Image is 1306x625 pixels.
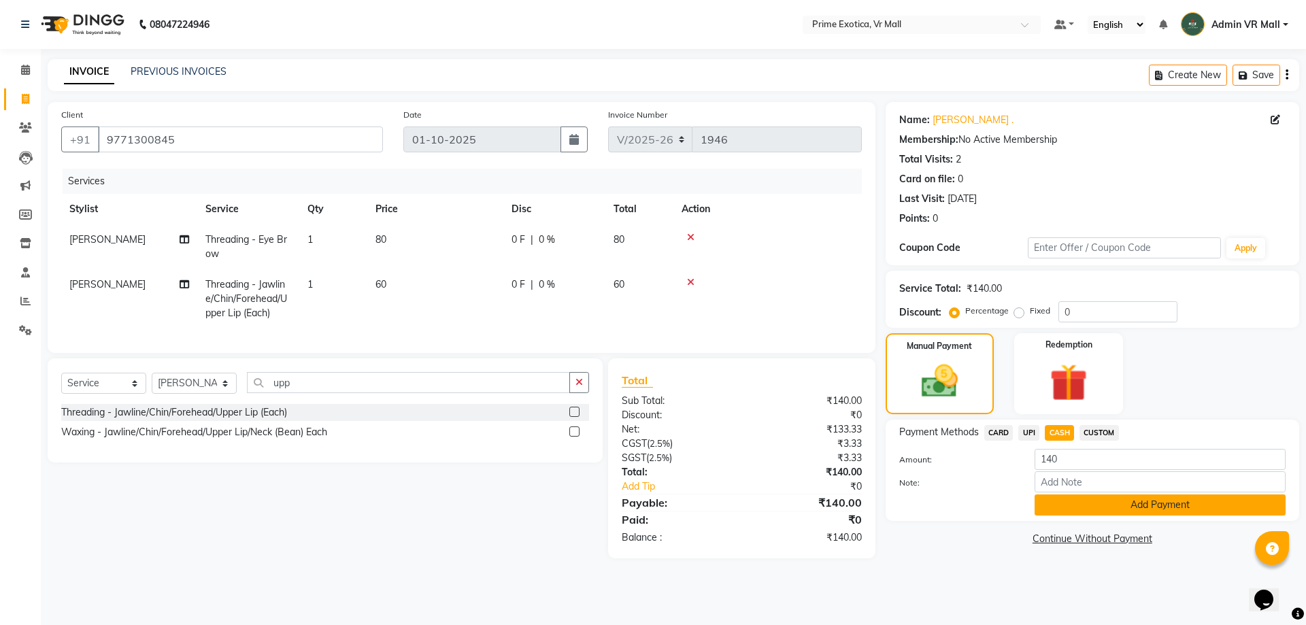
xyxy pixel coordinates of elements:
[899,133,958,147] div: Membership:
[1030,305,1050,317] label: Fixed
[899,282,961,296] div: Service Total:
[612,451,741,465] div: ( )
[403,109,422,121] label: Date
[741,422,871,437] div: ₹133.33
[614,278,624,290] span: 60
[763,479,871,494] div: ₹0
[299,194,367,224] th: Qty
[1211,18,1280,32] span: Admin VR Mall
[1045,425,1074,441] span: CASH
[622,437,647,450] span: CGST
[63,169,872,194] div: Services
[899,192,945,206] div: Last Visit:
[967,282,1002,296] div: ₹140.00
[889,454,1024,466] label: Amount:
[673,194,862,224] th: Action
[899,172,955,186] div: Card on file:
[888,532,1296,546] a: Continue Without Payment
[61,194,197,224] th: Stylist
[1226,238,1265,258] button: Apply
[741,408,871,422] div: ₹0
[375,233,386,246] span: 80
[984,425,1014,441] span: CARD
[1045,339,1092,351] label: Redemption
[612,394,741,408] div: Sub Total:
[307,233,313,246] span: 1
[531,233,533,247] span: |
[1035,494,1286,516] button: Add Payment
[741,394,871,408] div: ₹140.00
[539,277,555,292] span: 0 %
[1038,359,1099,406] img: _gift.svg
[741,437,871,451] div: ₹3.33
[899,212,930,226] div: Points:
[1149,65,1227,86] button: Create New
[612,408,741,422] div: Discount:
[612,494,741,511] div: Payable:
[612,479,763,494] a: Add Tip
[503,194,605,224] th: Disc
[69,278,146,290] span: [PERSON_NAME]
[741,451,871,465] div: ₹3.33
[933,212,938,226] div: 0
[1035,471,1286,492] input: Add Note
[899,425,979,439] span: Payment Methods
[741,530,871,545] div: ₹140.00
[612,530,741,545] div: Balance :
[98,126,383,152] input: Search by Name/Mobile/Email/Code
[512,277,525,292] span: 0 F
[1079,425,1119,441] span: CUSTOM
[605,194,673,224] th: Total
[614,233,624,246] span: 80
[910,360,969,402] img: _cash.svg
[1181,12,1205,36] img: Admin VR Mall
[61,405,287,420] div: Threading - Jawline/Chin/Forehead/Upper Lip (Each)
[512,233,525,247] span: 0 F
[150,5,210,44] b: 08047224946
[64,60,114,84] a: INVOICE
[907,340,972,352] label: Manual Payment
[741,494,871,511] div: ₹140.00
[205,233,287,260] span: Threading - Eye Brow
[1249,571,1292,611] iframe: chat widget
[948,192,977,206] div: [DATE]
[35,5,128,44] img: logo
[197,194,299,224] th: Service
[69,233,146,246] span: [PERSON_NAME]
[612,511,741,528] div: Paid:
[899,152,953,167] div: Total Visits:
[741,511,871,528] div: ₹0
[307,278,313,290] span: 1
[61,126,99,152] button: +91
[367,194,503,224] th: Price
[61,109,83,121] label: Client
[61,425,327,439] div: Waxing - Jawline/Chin/Forehead/Upper Lip/Neck (Bean) Each
[622,452,646,464] span: SGST
[741,465,871,479] div: ₹140.00
[899,241,1028,255] div: Coupon Code
[1018,425,1039,441] span: UPI
[1035,449,1286,470] input: Amount
[531,277,533,292] span: |
[612,422,741,437] div: Net:
[1233,65,1280,86] button: Save
[608,109,667,121] label: Invoice Number
[889,477,1024,489] label: Note:
[650,438,670,449] span: 2.5%
[622,373,653,388] span: Total
[649,452,669,463] span: 2.5%
[612,437,741,451] div: ( )
[958,172,963,186] div: 0
[375,278,386,290] span: 60
[933,113,1014,127] a: [PERSON_NAME] .
[247,372,570,393] input: Search or Scan
[205,278,287,319] span: Threading - Jawline/Chin/Forehead/Upper Lip (Each)
[131,65,227,78] a: PREVIOUS INVOICES
[965,305,1009,317] label: Percentage
[956,152,961,167] div: 2
[612,465,741,479] div: Total:
[1028,237,1221,258] input: Enter Offer / Coupon Code
[899,113,930,127] div: Name:
[899,305,941,320] div: Discount:
[899,133,1286,147] div: No Active Membership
